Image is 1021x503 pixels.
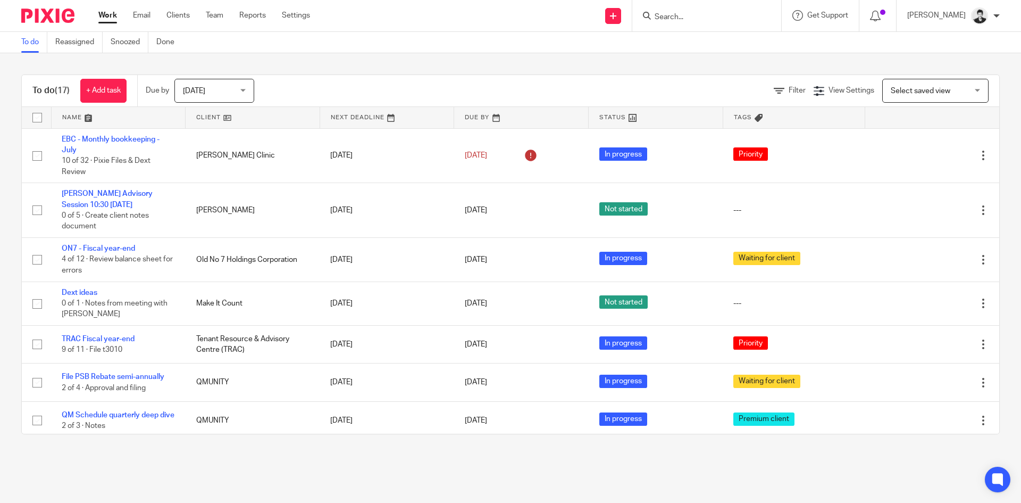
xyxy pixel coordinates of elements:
span: Premium client [733,413,794,426]
span: In progress [599,252,647,265]
td: [PERSON_NAME] Clinic [186,128,320,183]
span: 10 of 32 · Pixie Files & Dext Review [62,157,150,176]
td: [DATE] [320,282,454,325]
span: Not started [599,202,648,216]
a: Dext ideas [62,289,97,296]
img: Pixie [21,9,74,23]
p: Due by [146,85,169,96]
span: [DATE] [465,379,487,386]
span: (17) [55,86,70,95]
span: 0 of 1 · Notes from meeting with [PERSON_NAME] [62,300,168,318]
a: Done [156,32,182,53]
p: [PERSON_NAME] [907,10,966,21]
span: [DATE] [465,207,487,214]
td: Tenant Resource & Advisory Centre (TRAC) [186,326,320,364]
span: [DATE] [465,341,487,348]
td: QMUNITY [186,364,320,401]
span: In progress [599,147,647,161]
img: squarehead.jpg [971,7,988,24]
span: Waiting for client [733,252,800,265]
span: [DATE] [465,256,487,263]
a: Reassigned [55,32,103,53]
span: 2 of 3 · Notes [62,422,105,430]
a: Email [133,10,150,21]
span: In progress [599,413,647,426]
span: 2 of 4 · Approval and filing [62,384,146,392]
td: [DATE] [320,326,454,364]
span: Filter [789,87,806,94]
a: Clients [166,10,190,21]
span: Not started [599,295,648,309]
a: Snoozed [111,32,148,53]
span: [DATE] [183,87,205,95]
td: [DATE] [320,401,454,439]
span: View Settings [828,87,874,94]
a: TRAC Fiscal year-end [62,335,135,343]
a: File PSB Rebate semi-annually [62,373,164,381]
div: --- [733,298,854,309]
a: + Add task [80,79,127,103]
a: QM Schedule quarterly deep dive [62,411,174,419]
span: Priority [733,147,768,161]
span: Priority [733,336,768,350]
td: [PERSON_NAME] [186,183,320,238]
span: 0 of 5 · Create client notes document [62,212,149,230]
a: ON7 - Fiscal year-end [62,245,135,252]
td: [DATE] [320,364,454,401]
span: 9 of 11 · File t3010 [62,346,122,353]
a: Team [206,10,223,21]
a: Work [98,10,117,21]
span: In progress [599,375,647,388]
a: To do [21,32,47,53]
span: Select saved view [891,87,950,95]
div: --- [733,205,854,216]
td: Old No 7 Holdings Corporation [186,238,320,282]
span: Waiting for client [733,375,800,388]
span: [DATE] [465,152,487,159]
td: [DATE] [320,238,454,282]
span: Get Support [807,12,848,19]
span: Tags [734,114,752,120]
td: [DATE] [320,183,454,238]
span: [DATE] [465,417,487,424]
span: [DATE] [465,300,487,307]
td: QMUNITY [186,401,320,439]
td: Make It Count [186,282,320,325]
td: [DATE] [320,128,454,183]
a: Reports [239,10,266,21]
input: Search [654,13,749,22]
a: [PERSON_NAME] Advisory Session 10:30 [DATE] [62,190,153,208]
span: In progress [599,336,647,350]
a: Settings [282,10,310,21]
span: 4 of 12 · Review balance sheet for errors [62,256,173,275]
a: EBC - Monthly bookkeeping - July [62,136,160,154]
h1: To do [32,85,70,96]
